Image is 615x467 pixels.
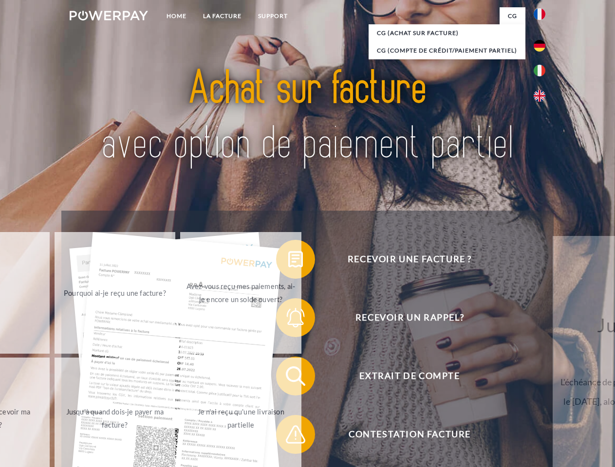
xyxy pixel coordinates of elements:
[186,280,296,306] div: Avez-vous reçu mes paiements, ai-je encore un solde ouvert?
[290,357,529,395] span: Extrait de compte
[534,40,545,52] img: de
[60,286,170,299] div: Pourquoi ai-je reçu une facture?
[93,47,522,186] img: title-powerpay_fr.svg
[180,232,301,354] a: Avez-vous reçu mes paiements, ai-je encore un solde ouvert?
[158,7,195,25] a: Home
[290,415,529,454] span: Contestation Facture
[70,11,148,20] img: logo-powerpay-white.svg
[276,357,529,395] button: Extrait de compte
[500,7,525,25] a: CG
[186,405,296,431] div: Je n'ai reçu qu'une livraison partielle
[60,405,170,431] div: Jusqu'à quand dois-je payer ma facture?
[534,8,545,20] img: fr
[534,65,545,76] img: it
[276,415,529,454] button: Contestation Facture
[369,42,525,59] a: CG (Compte de crédit/paiement partiel)
[534,90,545,102] img: en
[250,7,296,25] a: Support
[369,24,525,42] a: CG (achat sur facture)
[195,7,250,25] a: LA FACTURE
